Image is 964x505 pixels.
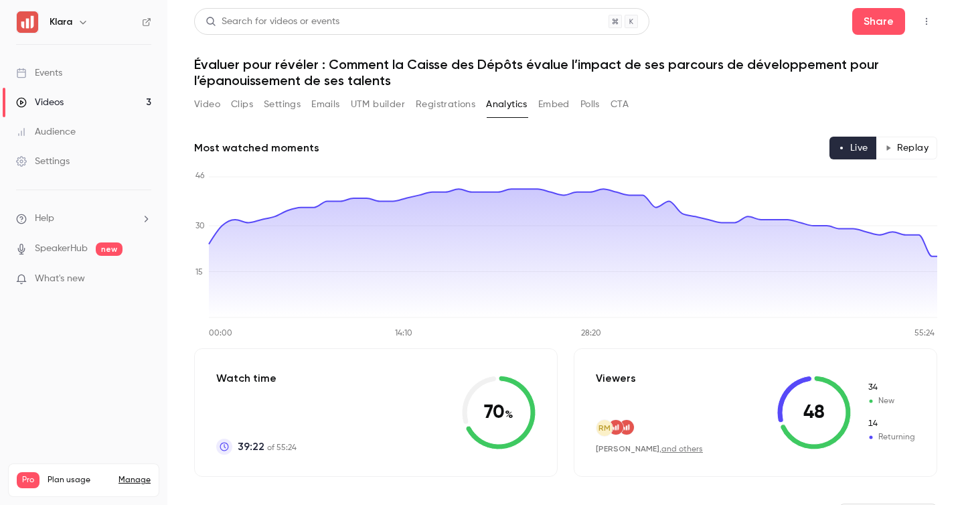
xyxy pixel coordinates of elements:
[596,443,703,455] div: ,
[16,212,151,226] li: help-dropdown-opener
[416,94,475,115] button: Registrations
[194,140,319,156] h2: Most watched moments
[598,422,611,434] span: RM
[16,155,70,168] div: Settings
[867,382,915,394] span: New
[231,94,253,115] button: Clips
[395,330,412,338] tspan: 14:10
[914,330,935,338] tspan: 55:24
[216,370,297,386] p: Watch time
[195,269,203,277] tspan: 15
[581,330,601,338] tspan: 28:20
[195,172,205,180] tspan: 46
[195,222,205,230] tspan: 30
[661,445,703,453] a: and others
[238,439,297,455] p: of 55:24
[194,94,220,115] button: Video
[867,431,915,443] span: Returning
[829,137,877,159] button: Live
[16,96,64,109] div: Videos
[35,272,85,286] span: What's new
[16,66,62,80] div: Events
[916,11,937,32] button: Top Bar Actions
[538,94,570,115] button: Embed
[867,395,915,407] span: New
[35,242,88,256] a: SpeakerHub
[867,418,915,430] span: Returning
[580,94,600,115] button: Polls
[17,472,39,488] span: Pro
[194,56,937,88] h1: Évaluer pour révéler : Comment la Caisse des Dépôts évalue l’impact de ses parcours de développem...
[486,94,528,115] button: Analytics
[619,420,634,435] img: klarahr.com
[596,370,636,386] p: Viewers
[611,94,629,115] button: CTA
[135,273,151,285] iframe: Noticeable Trigger
[351,94,405,115] button: UTM builder
[209,330,232,338] tspan: 00:00
[16,125,76,139] div: Audience
[96,242,123,256] span: new
[35,212,54,226] span: Help
[609,420,623,435] img: klarahr.com
[118,475,151,486] a: Manage
[876,137,937,159] button: Replay
[50,15,72,29] h6: Klara
[206,15,339,29] div: Search for videos or events
[238,439,264,455] span: 39:22
[17,11,38,33] img: Klara
[264,94,301,115] button: Settings
[852,8,905,35] button: Share
[48,475,110,486] span: Plan usage
[311,94,339,115] button: Emails
[596,444,659,453] span: [PERSON_NAME]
